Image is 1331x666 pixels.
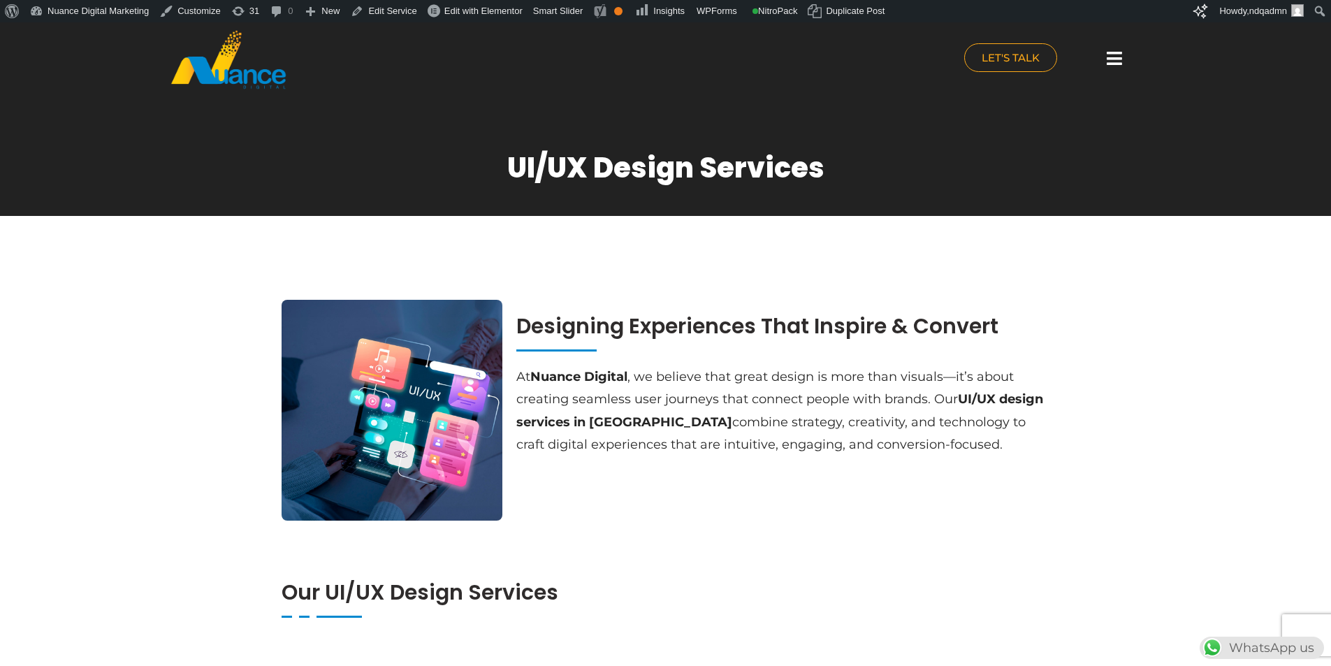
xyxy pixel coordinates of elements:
strong: UI/UX design services in [GEOGRAPHIC_DATA] [516,391,1043,429]
strong: Nuance Digital [530,369,627,384]
div: OK [614,7,623,15]
p: At , we believe that great design is more than visuals—it’s about creating seamless user journeys... [516,365,1050,456]
span: ndqadmn [1249,6,1287,16]
div: WhatsApp us [1200,637,1324,659]
h1: UI/UX Design Services [507,151,824,184]
span: LET'S TALK [982,52,1040,63]
img: nuance-qatar_logo [170,29,287,90]
a: LET'S TALK [964,43,1057,72]
h2: Our UI/UX Design Services [282,580,1050,605]
span: Edit with Elementor [444,6,523,16]
img: WhatsApp [1201,637,1223,659]
span: Insights [653,6,685,16]
a: nuance-qatar_logo [170,29,659,90]
h2: Designing Experiences That Inspire & Convert [516,314,1038,339]
a: WhatsAppWhatsApp us [1200,640,1324,656]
